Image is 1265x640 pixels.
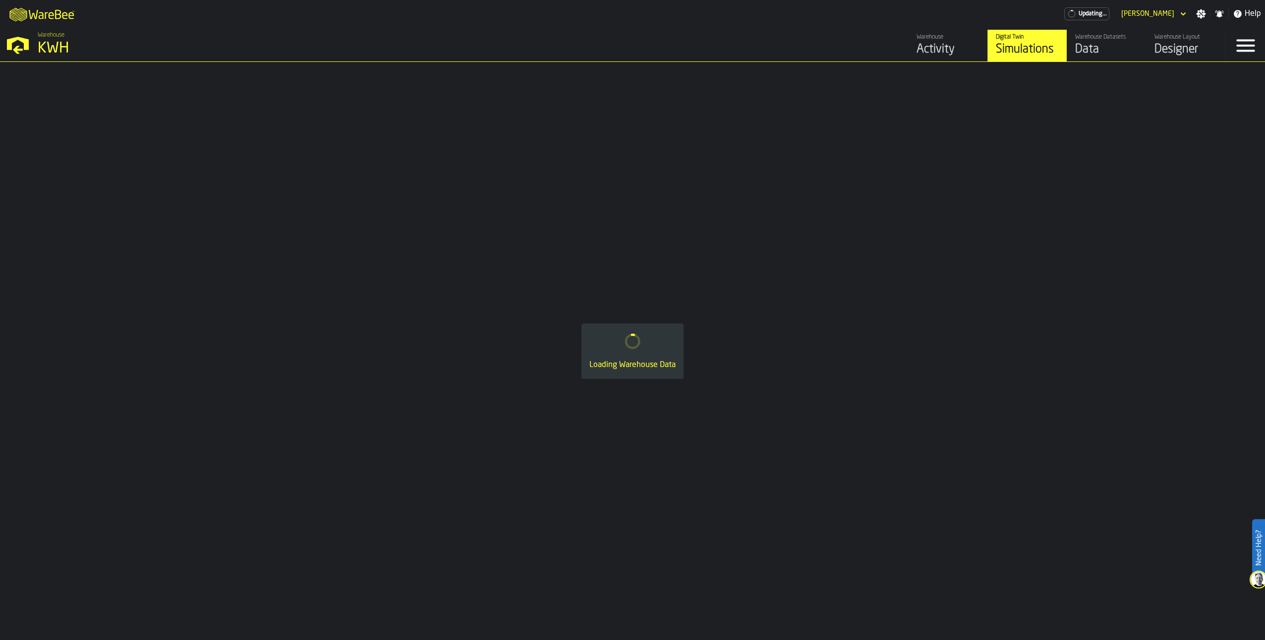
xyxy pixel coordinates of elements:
[1121,10,1174,18] div: DropdownMenuValue-Mikael Svennas
[1154,42,1217,57] div: Designer
[1075,42,1138,57] div: Data
[917,42,979,57] div: Activity
[38,40,305,57] div: KWH
[908,30,987,61] a: link-to-/wh/i/4fb45246-3b77-4bb5-b880-c337c3c5facb/feed/
[1079,10,1107,17] span: Updating...
[996,34,1059,41] div: Digital Twin
[1146,30,1225,61] a: link-to-/wh/i/4fb45246-3b77-4bb5-b880-c337c3c5facb/designer
[1154,34,1217,41] div: Warehouse Layout
[1067,30,1146,61] a: link-to-/wh/i/4fb45246-3b77-4bb5-b880-c337c3c5facb/data
[1064,7,1109,20] a: link-to-/wh/i/4fb45246-3b77-4bb5-b880-c337c3c5facb/pricing/
[1192,9,1210,19] label: button-toggle-Settings
[987,30,1067,61] a: link-to-/wh/i/4fb45246-3b77-4bb5-b880-c337c3c5facb/simulations
[1064,7,1109,20] div: Menu Subscription
[1075,34,1138,41] div: Warehouse Datasets
[1210,9,1228,19] label: button-toggle-Notifications
[38,32,64,39] span: Warehouse
[1253,520,1264,576] label: Need Help?
[589,359,676,371] div: Loading Warehouse Data
[917,34,979,41] div: Warehouse
[1245,8,1261,20] span: Help
[1226,30,1265,61] label: button-toggle-Menu
[1229,8,1265,20] label: button-toggle-Help
[996,42,1059,57] div: Simulations
[1117,8,1188,20] div: DropdownMenuValue-Mikael Svennas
